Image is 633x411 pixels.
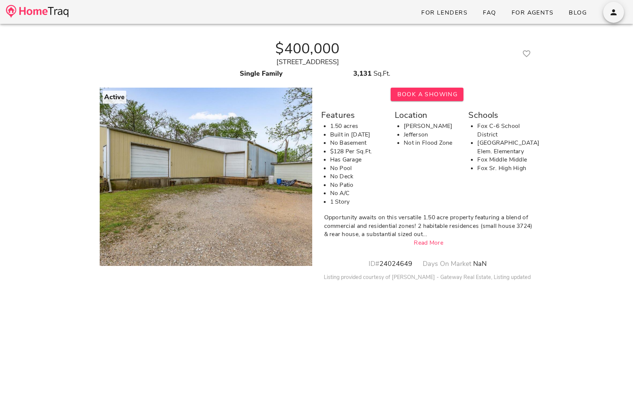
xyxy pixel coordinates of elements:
strong: Single Family [240,69,283,78]
li: Fox C-6 School District [477,122,533,139]
a: For Agents [505,6,559,19]
strong: $400,000 [275,39,339,59]
a: FAQ [477,6,502,19]
li: No Deck [330,172,386,181]
span: For Lenders [421,9,468,17]
li: Fox Sr. High High [477,164,533,173]
div: Schools [468,109,533,122]
iframe: Chat Widget [596,375,633,411]
span: ... [423,230,428,238]
small: Listing provided courtesy of [PERSON_NAME] - Gateway Real Estate, Listing updated [324,273,531,281]
li: No Patio [330,181,386,189]
li: $128 Per Sq.Ft. [330,147,386,156]
li: No Basement [330,139,386,147]
span: Book A Showing [397,90,457,98]
li: 1.50 acres [330,122,386,131]
li: Fox Middle Middle [477,156,533,164]
span: NaN [473,259,487,268]
span: Blog [568,9,587,17]
img: desktop-logo.34a1112.png [6,5,68,18]
span: Sq.Ft. [373,69,390,78]
li: Jefferson [404,131,459,139]
div: Opportunity awaits on this versatile 1.50 acre property featuring a blend of commercial and resid... [324,213,534,239]
div: Features [321,109,386,122]
a: Read More [414,239,443,247]
a: For Lenders [415,6,474,19]
div: [STREET_ADDRESS] [100,57,515,67]
li: Not in Flood Zone [404,139,459,147]
li: No Pool [330,164,386,173]
span: ID# [369,259,379,268]
li: Has Garage [330,156,386,164]
strong: Active [104,92,125,101]
li: No A/C [330,189,386,198]
a: Blog [562,6,593,19]
li: [PERSON_NAME] [404,122,459,131]
li: 1 Story [330,198,386,206]
span: FAQ [482,9,496,17]
div: Location [395,109,459,122]
button: Book A Showing [391,88,463,101]
strong: 3,131 [353,69,372,78]
span: For Agents [511,9,553,17]
span: Days On Market [423,259,471,268]
li: Built in [DATE] [330,131,386,139]
div: 24024649 [363,259,418,269]
li: [GEOGRAPHIC_DATA] Elem. Elementary [477,139,533,156]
